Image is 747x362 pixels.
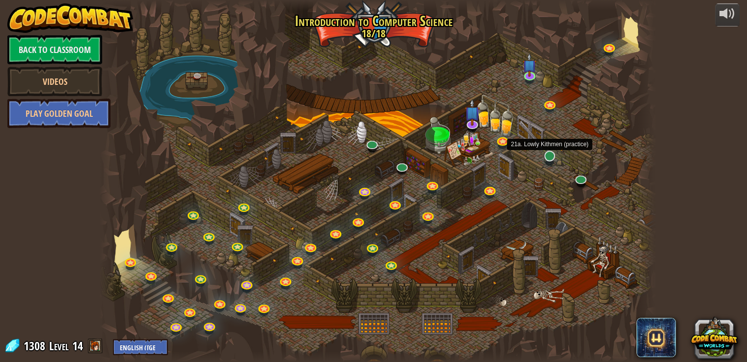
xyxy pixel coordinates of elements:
img: CodeCombat - Learn how to code by playing a game [7,3,133,33]
img: level-banner-unstarted-subscriber.png [465,99,480,126]
button: Adjust volume [715,3,740,26]
span: 14 [72,338,83,354]
a: Back to Classroom [7,35,102,64]
span: Level [49,338,69,354]
a: Videos [7,67,102,96]
span: 1308 [24,338,48,354]
img: level-banner-unstarted-subscriber.png [523,53,536,77]
a: Play Golden Goal [7,99,111,128]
